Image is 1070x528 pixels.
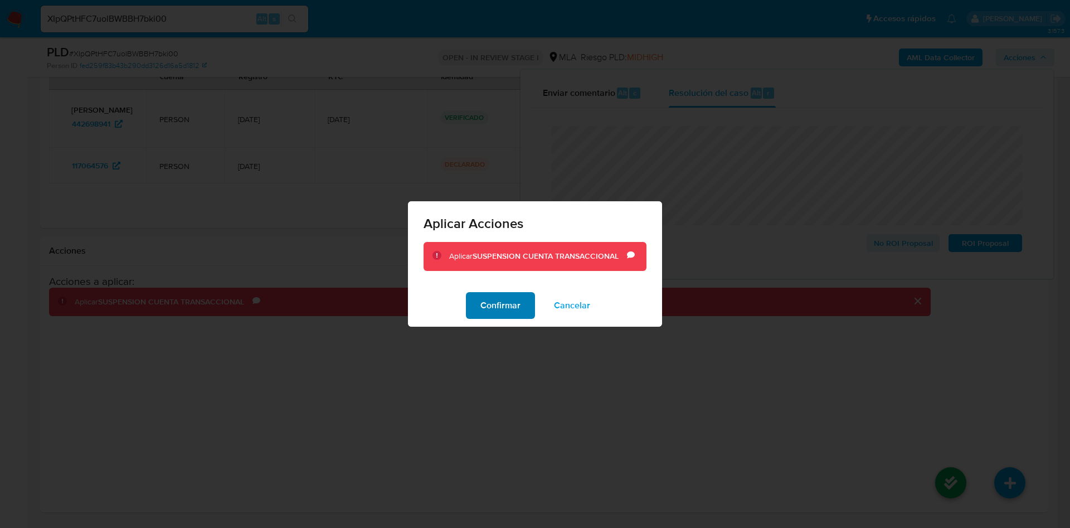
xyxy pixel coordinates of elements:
[466,292,535,319] button: Confirmar
[473,250,619,261] b: SUSPENSION CUENTA TRANSACCIONAL
[554,293,590,318] span: Cancelar
[449,251,627,262] div: Aplicar
[480,293,521,318] span: Confirmar
[424,217,646,230] span: Aplicar Acciones
[539,292,605,319] button: Cancelar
